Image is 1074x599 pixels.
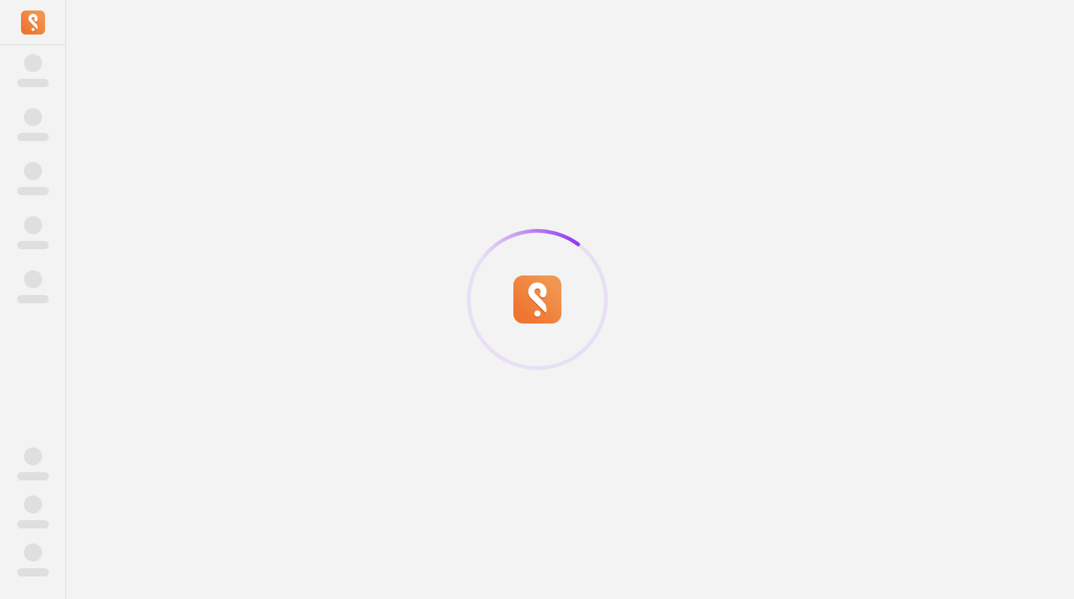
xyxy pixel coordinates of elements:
[24,108,42,126] span: ‌
[17,241,49,249] span: ‌
[17,520,49,528] span: ‌
[17,568,49,576] span: ‌
[24,447,42,465] span: ‌
[17,79,49,87] span: ‌
[24,495,42,513] span: ‌
[17,187,49,195] span: ‌
[17,133,49,141] span: ‌
[24,270,42,288] span: ‌
[17,472,49,480] span: ‌
[24,54,42,72] span: ‌
[17,295,49,303] span: ‌
[24,162,42,180] span: ‌
[24,216,42,234] span: ‌
[24,543,42,561] span: ‌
